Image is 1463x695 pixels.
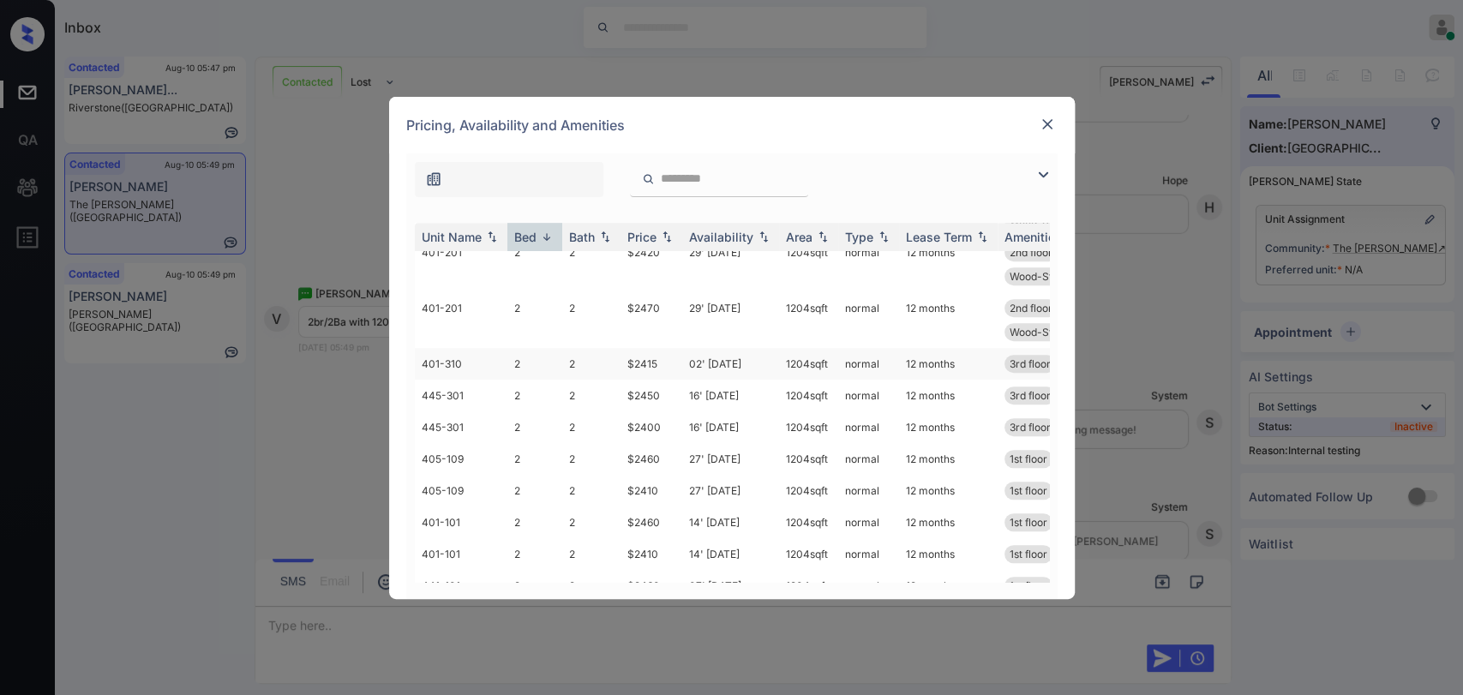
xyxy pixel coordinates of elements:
td: 12 months [899,506,998,538]
td: 2 [507,411,562,443]
td: 401-310 [415,348,507,380]
td: 1204 sqft [779,443,838,475]
div: Amenities [1004,230,1062,244]
img: sorting [483,231,501,243]
td: 445-301 [415,411,507,443]
td: 2 [507,380,562,411]
div: Bath [569,230,595,244]
td: normal [838,538,899,570]
td: 2 [507,292,562,348]
td: 2 [562,292,621,348]
td: 12 months [899,380,998,411]
td: 12 months [899,570,998,602]
td: 1204 sqft [779,506,838,538]
td: 12 months [899,292,998,348]
td: 2 [562,380,621,411]
div: Unit Name [422,230,482,244]
td: 2 [507,570,562,602]
div: Type [845,230,873,244]
td: 1204 sqft [779,292,838,348]
img: sorting [755,231,772,243]
td: 02' [DATE] [682,348,779,380]
td: $2400 [621,411,682,443]
td: normal [838,380,899,411]
span: 2nd floor [1010,302,1052,315]
td: 445-301 [415,380,507,411]
span: 3rd floor [1010,421,1051,434]
td: $2450 [621,380,682,411]
td: 401-101 [415,538,507,570]
td: 441-101 [415,570,507,602]
td: 405-109 [415,443,507,475]
img: sorting [875,231,892,243]
span: 1st floor [1010,484,1047,497]
td: 12 months [899,475,998,506]
td: 2 [562,411,621,443]
td: 2 [562,348,621,380]
td: 2 [507,506,562,538]
span: 3rd floor [1010,389,1051,402]
td: normal [838,237,899,292]
td: 12 months [899,443,998,475]
span: 1st floor [1010,579,1047,592]
td: normal [838,443,899,475]
td: normal [838,411,899,443]
td: normal [838,475,899,506]
td: 401-101 [415,506,507,538]
td: 2 [507,237,562,292]
td: 14' [DATE] [682,506,779,538]
td: 27' [DATE] [682,443,779,475]
td: 12 months [899,348,998,380]
td: 1204 sqft [779,475,838,506]
td: $2420 [621,237,682,292]
td: 1204 sqft [779,237,838,292]
td: 27' [DATE] [682,475,779,506]
div: Lease Term [906,230,972,244]
td: 1204 sqft [779,538,838,570]
td: normal [838,570,899,602]
td: 2 [562,506,621,538]
td: normal [838,292,899,348]
td: $2460 [621,570,682,602]
img: icon-zuma [425,171,442,188]
div: Area [786,230,812,244]
td: 2 [562,538,621,570]
td: 12 months [899,237,998,292]
td: $2410 [621,538,682,570]
span: 3rd floor [1010,357,1051,370]
td: 1204 sqft [779,570,838,602]
td: 2 [562,475,621,506]
td: normal [838,506,899,538]
span: 2nd floor [1010,246,1052,259]
td: 401-201 [415,237,507,292]
img: sorting [538,231,555,243]
td: 2 [562,570,621,602]
div: Availability [689,230,753,244]
span: 1st floor [1010,452,1047,465]
div: Bed [514,230,537,244]
img: icon-zuma [642,171,655,187]
td: 07' [DATE] [682,570,779,602]
td: $2410 [621,475,682,506]
td: 1204 sqft [779,348,838,380]
img: close [1039,116,1056,133]
td: 12 months [899,538,998,570]
td: 16' [DATE] [682,380,779,411]
td: 2 [507,348,562,380]
td: 29' [DATE] [682,237,779,292]
td: normal [838,348,899,380]
span: Wood-Style Floo... [1010,326,1098,339]
td: 29' [DATE] [682,292,779,348]
img: sorting [814,231,831,243]
td: 16' [DATE] [682,411,779,443]
td: 2 [507,538,562,570]
td: 405-109 [415,475,507,506]
img: sorting [597,231,614,243]
img: sorting [658,231,675,243]
span: 1st floor [1010,516,1047,529]
div: Price [627,230,657,244]
td: 401-201 [415,292,507,348]
img: icon-zuma [1033,165,1053,185]
td: 14' [DATE] [682,538,779,570]
td: 12 months [899,411,998,443]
